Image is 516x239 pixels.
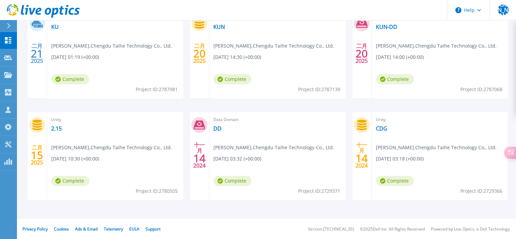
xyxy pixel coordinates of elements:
span: [PERSON_NAME] , Chengdu Taihe Technology Co., Ltd. [213,42,334,50]
span: [DATE] 03:32 (+00:00) [213,155,261,163]
div: 二月 2025 [193,41,206,66]
div: 十一月 2024 [193,143,206,168]
div: 二月 2025 [31,143,43,168]
span: Complete [376,176,414,186]
span: [PERSON_NAME] , Chengdu Taihe Technology Co., Ltd. [51,42,172,50]
span: 20 [193,51,206,56]
a: CDG [376,125,387,132]
span: [PERSON_NAME] , Chengdu Taihe Technology Co., Ltd. [376,42,497,50]
a: EULA [129,226,139,232]
a: Privacy Policy [22,226,48,232]
a: KU [51,23,59,30]
li: Powered by Live Optics, a Dell Technology [431,227,510,232]
span: Project ID: 2787981 [136,86,178,93]
a: KUN [213,23,225,30]
div: 二月 2025 [31,41,43,66]
span: Complete [376,74,414,84]
span: Unity [376,116,503,123]
span: [PERSON_NAME] , Chengdu Taihe Technology Co., Ltd. [213,144,334,151]
a: 2.15 [51,125,62,132]
span: [DATE] 03:18 (+00:00) [376,155,424,163]
span: Complete [213,176,251,186]
span: [DATE] 14:30 (+00:00) [213,53,261,61]
span: [PERSON_NAME] , Chengdu Taihe Technology Co., Ltd. [376,144,497,151]
a: Cookies [54,226,69,232]
li: © 2025 Dell Inc. All Rights Reserved [360,227,425,232]
span: Project ID: 2729366 [460,187,502,195]
span: 15 [31,152,43,158]
span: [DATE] 10:30 (+00:00) [51,155,99,163]
a: KUN-DD [376,23,397,30]
li: Version: [TECHNICAL_ID] [308,227,354,232]
span: [DATE] 01:19 (+00:00) [51,53,99,61]
span: 21 [31,51,43,56]
span: Complete [51,176,89,186]
span: Complete [213,74,251,84]
a: DD [213,125,222,132]
span: 14 [193,155,206,161]
span: Data Domain [213,116,341,123]
span: Project ID: 2787139 [298,86,340,93]
span: 14 [356,155,368,161]
div: 二月 2025 [355,41,368,66]
span: 20 [356,51,368,56]
span: Project ID: 2780505 [136,187,178,195]
a: Ads & Email [75,226,98,232]
div: 十一月 2024 [355,143,368,168]
span: Unity [51,116,179,123]
a: Telemetry [104,226,123,232]
a: Support [146,226,160,232]
span: [PERSON_NAME] , Chengdu Taihe Technology Co., Ltd. [51,144,172,151]
span: Project ID: 2787068 [460,86,502,93]
span: Complete [51,74,89,84]
span: Project ID: 2729371 [298,187,340,195]
span: [DATE] 14:00 (+00:00) [376,53,424,61]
